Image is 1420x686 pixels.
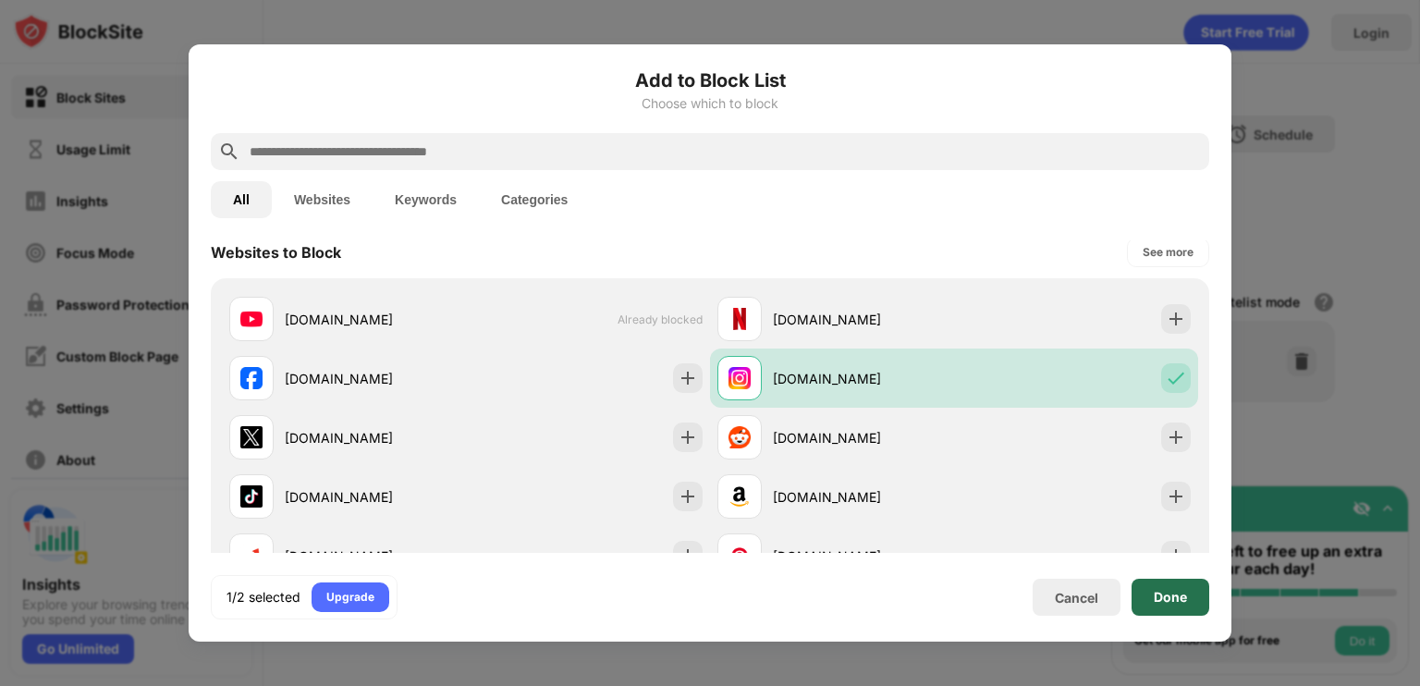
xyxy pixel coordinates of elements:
[728,367,751,389] img: favicons
[240,367,263,389] img: favicons
[240,308,263,330] img: favicons
[618,312,703,326] span: Already blocked
[1154,590,1187,605] div: Done
[240,545,263,567] img: favicons
[373,181,479,218] button: Keywords
[285,310,466,329] div: [DOMAIN_NAME]
[218,141,240,163] img: search.svg
[773,369,954,388] div: [DOMAIN_NAME]
[773,428,954,447] div: [DOMAIN_NAME]
[240,426,263,448] img: favicons
[728,308,751,330] img: favicons
[285,428,466,447] div: [DOMAIN_NAME]
[773,487,954,507] div: [DOMAIN_NAME]
[1143,243,1194,262] div: See more
[1055,590,1098,606] div: Cancel
[211,67,1209,94] h6: Add to Block List
[728,485,751,508] img: favicons
[211,96,1209,111] div: Choose which to block
[285,369,466,388] div: [DOMAIN_NAME]
[285,546,466,566] div: [DOMAIN_NAME]
[211,181,272,218] button: All
[240,485,263,508] img: favicons
[728,545,751,567] img: favicons
[285,487,466,507] div: [DOMAIN_NAME]
[326,588,374,606] div: Upgrade
[728,426,751,448] img: favicons
[773,310,954,329] div: [DOMAIN_NAME]
[226,588,300,606] div: 1/2 selected
[211,243,341,262] div: Websites to Block
[479,181,590,218] button: Categories
[773,546,954,566] div: [DOMAIN_NAME]
[272,181,373,218] button: Websites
